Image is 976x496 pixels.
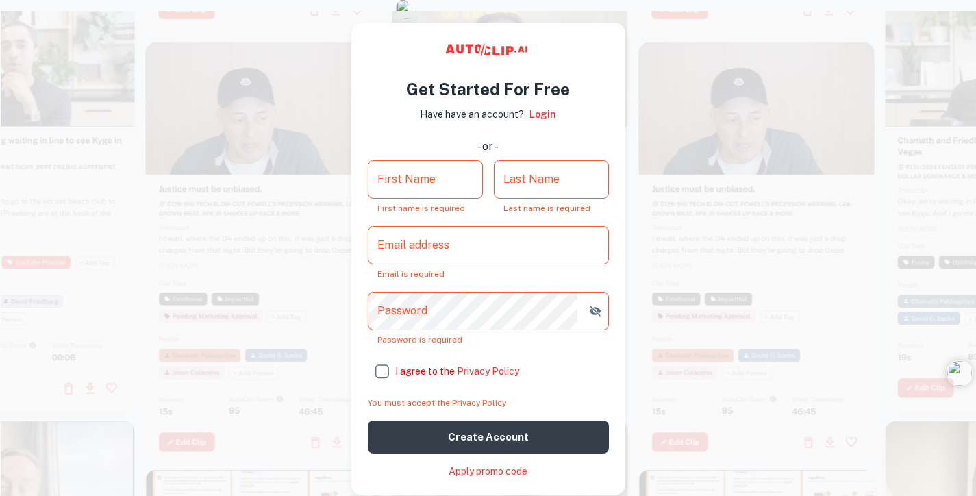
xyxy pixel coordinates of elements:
div: - or - [477,138,499,155]
a: Login [529,107,556,122]
a: Privacy Policy [457,366,519,377]
a: Apply promo code [449,464,527,479]
span: I agree to the [395,366,519,377]
div: First name is required [377,204,473,212]
div: Last name is required [503,204,599,212]
div: Password is required [377,336,599,344]
button: Create account [368,421,609,454]
div: Email is required [377,270,599,278]
div: You must accept the Privacy Policy [368,399,609,407]
p: Have have an account? [420,107,524,122]
h4: Get Started For Free [406,77,570,101]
